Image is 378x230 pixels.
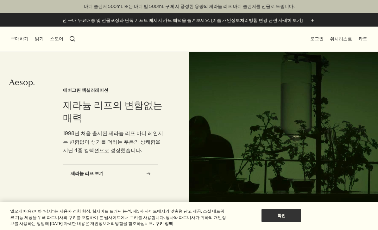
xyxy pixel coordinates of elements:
[330,36,352,42] a: 위시리스트
[63,87,164,94] h3: 에버그린 엑실러레이션
[310,36,324,42] button: 로그인
[9,78,35,90] a: Aesop
[50,36,63,42] button: 스토어
[358,36,367,42] button: 카트
[10,208,227,227] div: 엘오케이(유)(이하 "당사")는 사용자 경험 향상, 웹사이트 트래픽 분석, 제3자 사이트에서의 맞춤형 광고 제공, 소셜 네트워크 기능 제공을 위해 파트너사의 쿠키를 포함하여 ...
[155,221,173,226] a: 개인 정보 보호에 대한 자세한 정보, 새 탭에서 열기
[62,17,316,24] button: 전 구매 무료배송 및 선물포장과 단독 기프트 메시지 카드 혜택을 즐겨보세요. [이솝 개인정보처리방침 변경 관련 자세히 보기]
[62,17,303,24] p: 전 구매 무료배송 및 선물포장과 단독 기프트 메시지 카드 혜택을 즐겨보세요. [이솝 개인정보처리방침 변경 관련 자세히 보기]
[11,27,75,52] nav: primary
[63,99,164,124] h2: 제라늄 리프의 변함없는 매력
[310,27,367,52] nav: supplementary
[35,36,44,42] button: 읽기
[261,209,301,222] button: 확인
[11,36,28,42] button: 구매하기
[63,164,158,183] a: 제라늄 리프 보기
[63,129,164,155] p: 1998년 처음 출시된 제라늄 리프 바디 레인지는 변함없이 생기를 더하는 푸름의 상쾌함을 지닌 4종 컬렉션으로 성장했습니다.
[6,3,372,10] p: 바디 클렌저 500mL 또는 바디 밤 500mL 구매 시 풍성한 용량의 제라늄 리프 바디 클렌저를 선물로 드립니다.
[9,78,35,88] svg: Aesop
[70,36,75,42] button: 검색창 열기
